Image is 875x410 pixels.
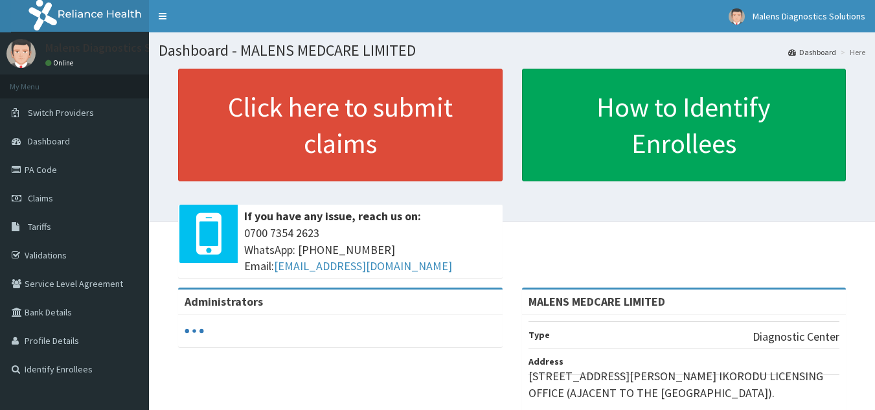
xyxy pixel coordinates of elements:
[28,192,53,204] span: Claims
[753,10,865,22] span: Malens Diagnostics Solutions
[788,47,836,58] a: Dashboard
[274,258,452,273] a: [EMAIL_ADDRESS][DOMAIN_NAME]
[185,321,204,341] svg: audio-loading
[185,294,263,309] b: Administrators
[45,42,192,54] p: Malens Diagnostics Solutions
[729,8,745,25] img: User Image
[837,47,865,58] li: Here
[528,368,840,401] p: [STREET_ADDRESS][PERSON_NAME] IKORODU LICENSING OFFICE (AJACENT TO THE [GEOGRAPHIC_DATA]).
[244,209,421,223] b: If you have any issue, reach us on:
[28,221,51,233] span: Tariffs
[28,135,70,147] span: Dashboard
[753,328,839,345] p: Diagnostic Center
[244,225,496,275] span: 0700 7354 2623 WhatsApp: [PHONE_NUMBER] Email:
[528,356,563,367] b: Address
[6,39,36,68] img: User Image
[528,329,550,341] b: Type
[159,42,865,59] h1: Dashboard - MALENS MEDCARE LIMITED
[45,58,76,67] a: Online
[528,294,665,309] strong: MALENS MEDCARE LIMITED
[522,69,847,181] a: How to Identify Enrollees
[28,107,94,119] span: Switch Providers
[178,69,503,181] a: Click here to submit claims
